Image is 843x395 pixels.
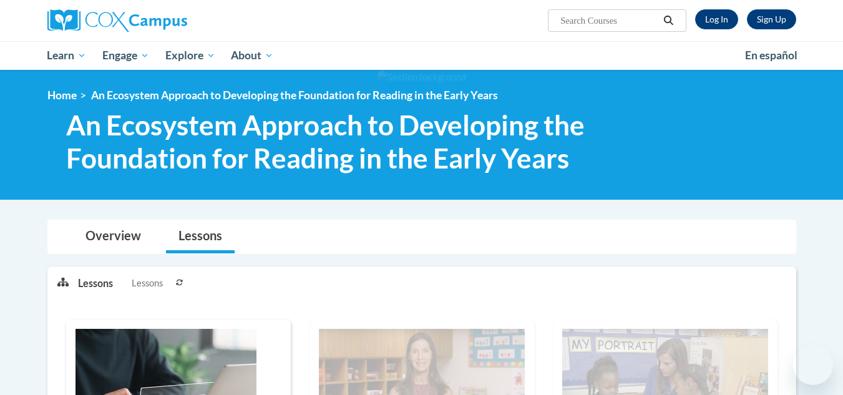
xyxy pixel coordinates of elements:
input: Search Courses [559,13,659,28]
a: Lessons [166,220,235,253]
a: About [223,41,281,70]
img: Cox Campus [47,9,187,32]
a: Overview [73,220,153,253]
span: Learn [47,48,86,63]
iframe: Button to launch messaging window [793,345,833,385]
a: Learn [39,41,95,70]
a: Log In [695,9,738,29]
a: Explore [157,41,223,70]
span: Explore [165,48,215,63]
span: An Ecosystem Approach to Developing the Foundation for Reading in the Early Years [66,109,623,175]
div: Main menu [29,41,815,70]
span: Engage [102,48,149,63]
span: About [231,48,273,63]
a: En español [737,42,806,69]
span: En español [745,49,797,62]
a: Home [47,89,77,102]
button: Search [659,13,678,28]
span: An Ecosystem Approach to Developing the Foundation for Reading in the Early Years [91,89,498,102]
a: Register [747,9,796,29]
p: Lessons [78,276,113,290]
span: Lessons [132,276,163,290]
a: Engage [94,41,157,70]
img: Section background [378,71,466,84]
a: Cox Campus [47,9,285,32]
